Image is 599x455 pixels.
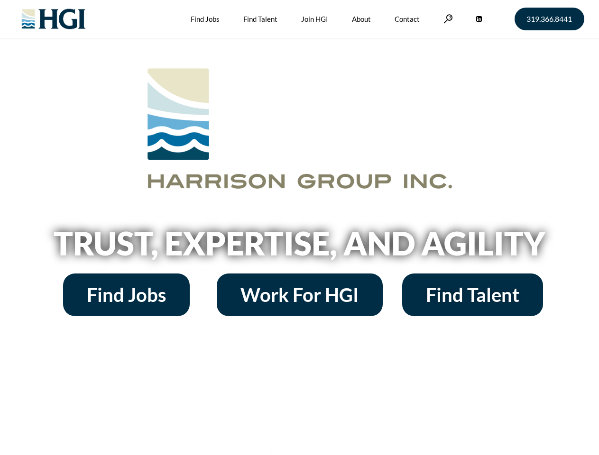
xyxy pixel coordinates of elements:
span: 319.366.8441 [526,15,572,23]
span: Find Talent [426,285,519,304]
a: Find Talent [402,273,543,316]
a: Find Jobs [63,273,190,316]
a: 319.366.8441 [515,8,584,30]
a: Search [443,14,453,23]
span: Find Jobs [87,285,166,304]
a: Work For HGI [217,273,383,316]
h2: Trust, Expertise, and Agility [29,227,570,259]
span: Work For HGI [240,285,359,304]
